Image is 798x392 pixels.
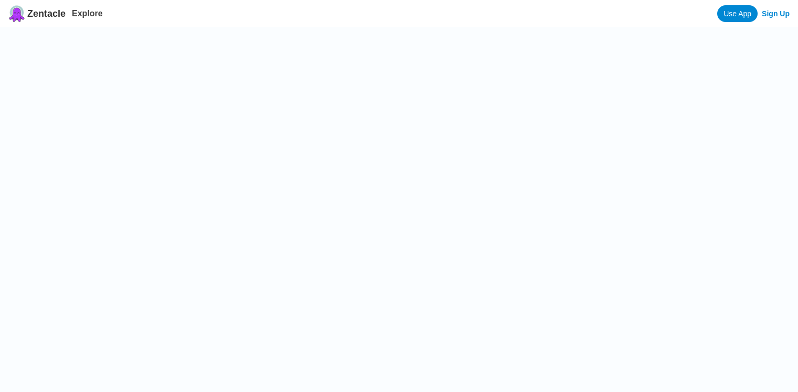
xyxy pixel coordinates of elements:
a: Zentacle logoZentacle [8,5,66,22]
a: Use App [717,5,758,22]
span: Zentacle [27,8,66,19]
a: Sign Up [762,9,790,18]
img: Zentacle logo [8,5,25,22]
a: Explore [72,9,103,18]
